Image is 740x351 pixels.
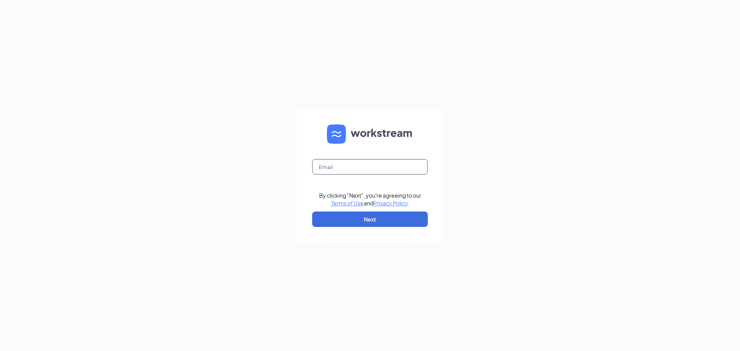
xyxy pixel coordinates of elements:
[319,191,421,207] div: By clicking "Next", you're agreeing to our and .
[312,159,428,175] input: Email
[312,212,428,227] button: Next
[327,124,413,144] img: WS logo and Workstream text
[331,200,364,207] a: Terms of Use
[373,200,408,207] a: Privacy Policy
